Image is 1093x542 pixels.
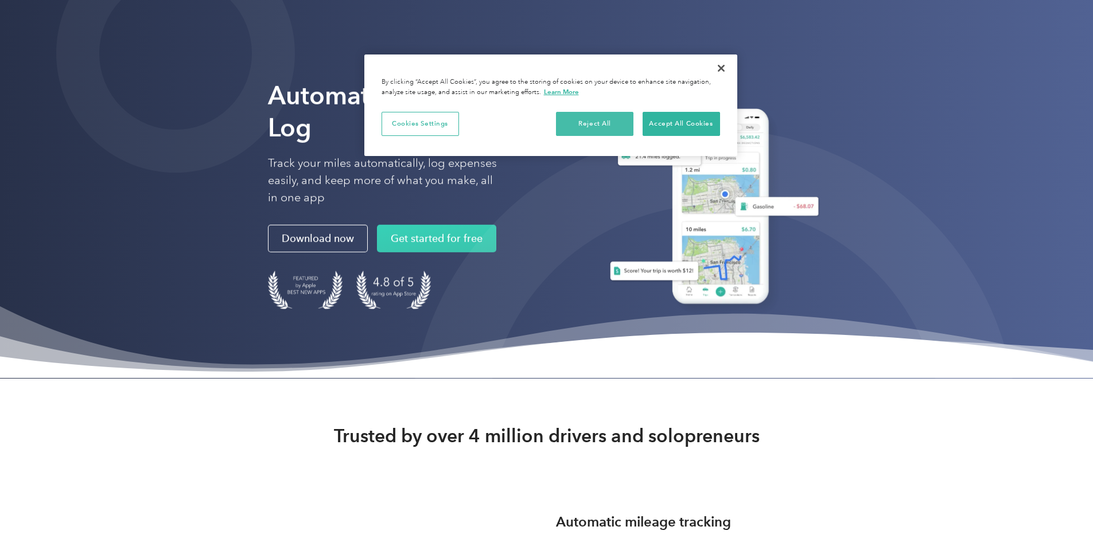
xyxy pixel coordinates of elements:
[268,155,497,206] p: Track your miles automatically, log expenses easily, and keep more of what you make, all in one app
[364,54,737,156] div: Cookie banner
[709,56,734,81] button: Close
[268,271,343,309] img: Badge for Featured by Apple Best New Apps
[556,112,633,136] button: Reject All
[334,424,760,447] strong: Trusted by over 4 million drivers and solopreneurs
[643,112,720,136] button: Accept All Cookies
[268,225,368,252] a: Download now
[382,112,459,136] button: Cookies Settings
[377,225,496,252] a: Get started for free
[556,512,731,532] h3: Automatic mileage tracking
[544,88,579,96] a: More information about your privacy, opens in a new tab
[364,54,737,156] div: Privacy
[268,80,544,143] strong: Automate Your Mileage Log
[356,271,431,309] img: 4.9 out of 5 stars on the app store
[382,77,720,98] div: By clicking “Accept All Cookies”, you agree to the storing of cookies on your device to enhance s...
